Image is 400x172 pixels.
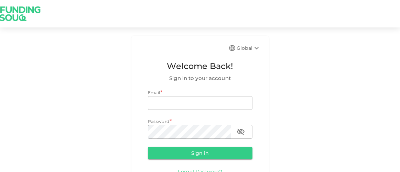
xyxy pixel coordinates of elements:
span: Sign in to your account [148,74,252,82]
span: Welcome Back! [148,60,252,73]
div: Global [237,44,261,52]
button: Sign in [148,147,252,159]
input: email [148,96,252,110]
input: password [148,125,231,139]
span: Email [148,90,160,95]
span: Password [148,119,170,124]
